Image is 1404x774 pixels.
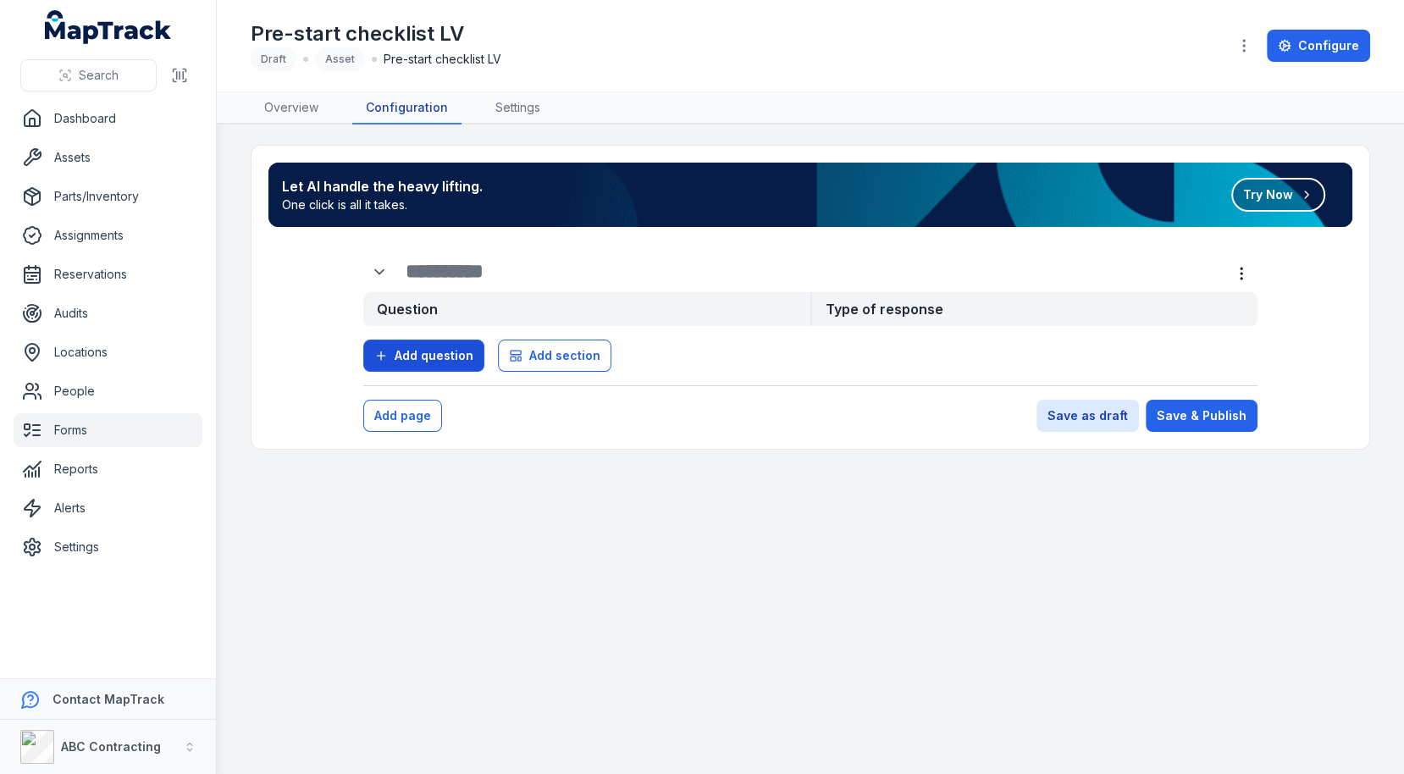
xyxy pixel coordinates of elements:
span: One click is all it takes. [282,196,483,213]
button: Save as draft [1036,400,1139,432]
span: Search [79,67,119,84]
a: Alerts [14,491,202,525]
a: Overview [251,92,332,124]
strong: Type of response [810,292,1258,326]
div: Draft [251,47,296,71]
a: Locations [14,335,202,369]
a: Settings [14,530,202,564]
button: Save & Publish [1146,400,1258,432]
span: Add section [529,347,600,364]
a: Audits [14,296,202,330]
a: People [14,374,202,408]
a: Settings [482,92,554,124]
a: Reports [14,452,202,486]
button: Add question [363,340,484,372]
button: Search [20,59,157,91]
a: Reservations [14,257,202,291]
button: Expand [363,256,395,288]
span: Pre-start checklist LV [384,51,501,68]
button: Try Now [1231,178,1325,212]
a: Assets [14,141,202,174]
strong: ABC Contracting [61,739,161,754]
a: Dashboard [14,102,202,135]
strong: Let AI handle the heavy lifting. [282,176,483,196]
div: :r27:-form-item-label [363,256,399,288]
strong: Question [363,292,810,326]
a: Configuration [352,92,462,124]
span: Add question [395,347,473,364]
a: Assignments [14,218,202,252]
h1: Pre-start checklist LV [251,20,501,47]
a: Parts/Inventory [14,180,202,213]
div: Asset [315,47,365,71]
button: Add page [363,400,442,432]
a: Forms [14,413,202,447]
a: Configure [1267,30,1370,62]
button: more-detail [1225,257,1258,290]
button: Add section [498,340,611,372]
a: MapTrack [45,10,172,44]
strong: Contact MapTrack [53,692,164,706]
